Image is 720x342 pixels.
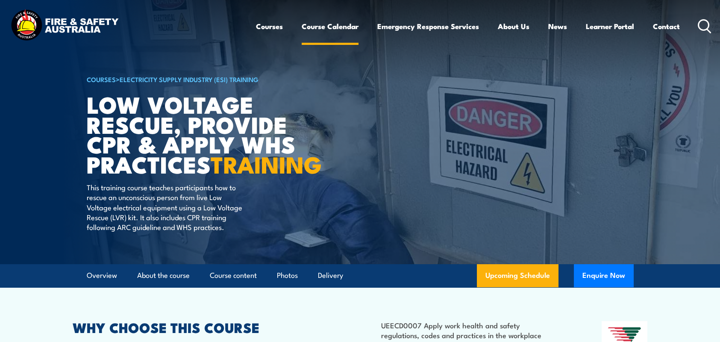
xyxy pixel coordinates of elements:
[377,15,479,38] a: Emergency Response Services
[653,15,680,38] a: Contact
[574,264,634,287] button: Enquire Now
[381,320,560,340] li: UEECD0007 Apply work health and safety regulations, codes and practices in the workplace
[137,264,190,287] a: About the course
[87,182,243,232] p: This training course teaches participants how to rescue an unconscious person from live Low Volta...
[498,15,529,38] a: About Us
[586,15,634,38] a: Learner Portal
[302,15,359,38] a: Course Calendar
[87,74,298,84] h6: >
[87,74,116,84] a: COURSES
[87,94,298,174] h1: Low Voltage Rescue, Provide CPR & Apply WHS Practices
[318,264,343,287] a: Delivery
[256,15,283,38] a: Courses
[120,74,259,84] a: Electricity Supply Industry (ESI) Training
[73,321,322,333] h2: WHY CHOOSE THIS COURSE
[211,146,322,181] strong: TRAINING
[548,15,567,38] a: News
[210,264,257,287] a: Course content
[477,264,558,287] a: Upcoming Schedule
[87,264,117,287] a: Overview
[277,264,298,287] a: Photos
